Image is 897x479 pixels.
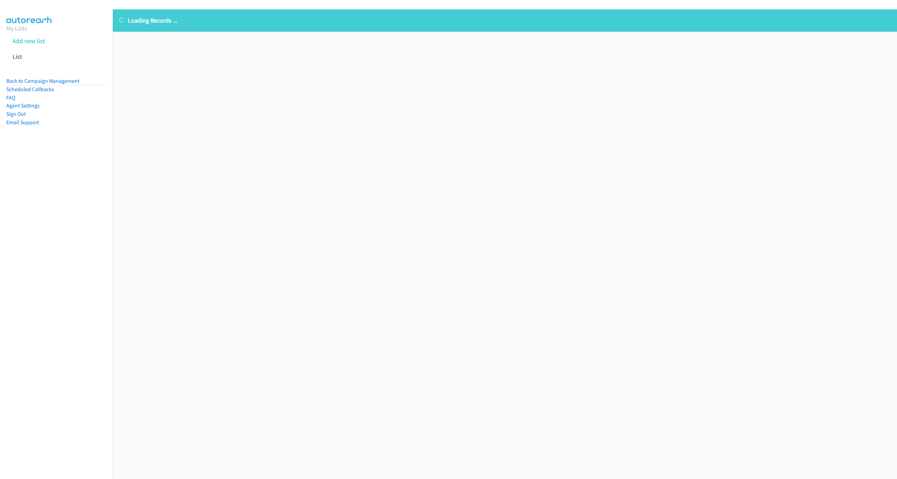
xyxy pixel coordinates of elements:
a: Back to Campaign Management [6,78,79,84]
p: Loading Records ... [119,16,891,25]
a: Add new list [13,37,45,45]
a: Sign Out [6,111,26,117]
a: FAQ [6,94,15,101]
a: Scheduled Callbacks [6,86,54,93]
a: Agent Settings [6,102,40,109]
a: My Lists [6,24,27,32]
a: Email Support [6,119,39,126]
a: List [13,53,22,61]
